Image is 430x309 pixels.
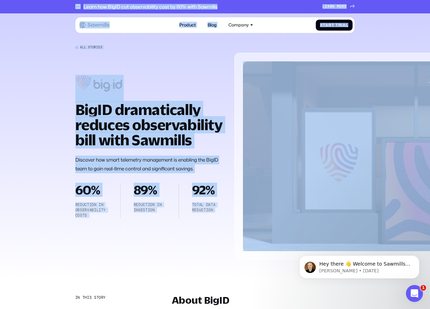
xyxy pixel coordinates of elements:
[337,4,339,9] span: m
[75,295,106,300] div: In this story
[228,23,249,28] div: Company
[75,46,224,49] a: All Stories
[320,23,323,27] span: S
[420,285,426,291] span: 1
[225,19,256,31] div: Company
[323,23,326,27] span: t
[338,23,342,27] span: r
[134,202,166,213] p: Reduction in ingestion
[176,19,199,31] a: Product
[325,4,327,9] span: e
[172,295,355,305] h2: About BigID
[341,23,343,27] span: i
[83,4,217,10] div: Learn how BigID cut observability cost by 60% with Sawmills
[316,19,353,30] a: StartTrial
[75,101,222,149] strong: BigID dramatically reduces observability bill with Sawmills
[289,241,430,290] iframe: Intercom notifications message
[346,23,348,27] span: l
[343,23,346,27] span: a
[80,46,102,49] div: All Stories
[342,4,344,9] span: r
[336,23,338,27] span: T
[134,184,166,196] h2: 89%
[329,23,332,27] span: r
[192,184,224,196] h2: 92%
[322,4,325,9] span: L
[330,4,332,9] span: r
[75,202,107,218] p: Reduction in observability costs
[332,23,335,27] span: t
[204,19,220,31] a: Blog
[325,23,329,27] span: a
[327,4,330,9] span: a
[406,285,423,302] iframe: Intercom live chat
[192,202,224,213] p: TOTAL DATA REDUCTION
[75,184,107,196] h2: 60%
[339,4,342,9] span: o
[344,4,347,9] span: e
[322,4,355,9] a: Learnmore
[332,4,335,9] span: n
[75,156,224,173] p: Discover how smart telemetry management is enabling the BigID team to gain real-time control and ...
